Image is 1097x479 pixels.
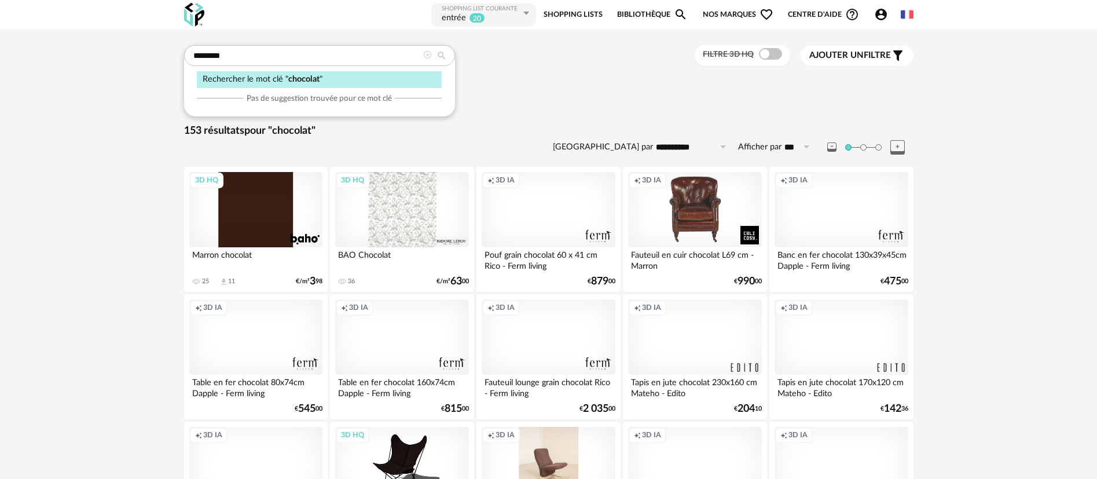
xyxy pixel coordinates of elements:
span: Creation icon [195,303,202,312]
span: Magnify icon [674,8,688,21]
label: Afficher par [738,142,782,153]
div: € 00 [295,405,322,413]
span: 3D IA [496,175,515,185]
span: Account Circle icon [874,8,893,21]
span: 142 [884,405,901,413]
span: chocolat [288,75,320,83]
span: Filtre 3D HQ [703,50,754,58]
div: € 00 [734,277,762,286]
sup: 20 [469,13,485,23]
a: Creation icon 3D IA Tapis en jute chocolat 230x160 cm Mateho - Edito €20410 [623,294,766,419]
span: Centre d'aideHelp Circle Outline icon [788,8,859,21]
a: BibliothèqueMagnify icon [617,2,688,28]
span: 475 [884,277,901,286]
span: 3 [310,277,315,286]
a: Creation icon 3D IA Fauteuil en cuir chocolat L69 cm - Marron €99000 [623,167,766,292]
span: Creation icon [634,175,641,185]
span: Creation icon [634,303,641,312]
span: 815 [445,405,462,413]
div: 3D HQ [336,173,369,188]
label: [GEOGRAPHIC_DATA] par [553,142,653,153]
div: € 00 [880,277,908,286]
button: Ajouter unfiltre Filter icon [801,46,913,65]
span: filtre [809,50,891,61]
div: Fauteuil en cuir chocolat L69 cm - Marron [628,247,761,270]
div: Table en fer chocolat 80x74cm Dapple - Ferm living [189,375,322,398]
span: 990 [738,277,755,286]
div: €/m² 00 [436,277,469,286]
a: 3D HQ Marron chocolat 25 Download icon 11 €/m²398 [184,167,328,292]
a: Creation icon 3D IA Pouf grain chocolat 60 x 41 cm Rico - Ferm living €87900 [476,167,620,292]
span: 545 [298,405,315,413]
span: 3D IA [788,303,808,312]
span: 3D IA [496,430,515,440]
span: Heart Outline icon [760,8,773,21]
span: 3D IA [788,175,808,185]
img: fr [901,8,913,21]
div: Marron chocolat [189,247,322,270]
div: € 00 [588,277,615,286]
a: Creation icon 3D IA Tapis en jute chocolat 170x120 cm Mateho - Edito €14236 [769,294,913,419]
div: €/m² 98 [296,277,322,286]
span: Ajouter un [809,51,864,60]
span: 63 [450,277,462,286]
div: 25 [202,277,209,286]
div: Fauteuil lounge grain chocolat Rico - Ferm living [482,375,615,398]
a: Creation icon 3D IA Fauteuil lounge grain chocolat Rico - Ferm living €2 03500 [476,294,620,419]
div: 11 [228,277,235,286]
div: Tapis en jute chocolat 170x120 cm Mateho - Edito [775,375,908,398]
div: Table en fer chocolat 160x74cm Dapple - Ferm living [335,375,468,398]
span: Filter icon [891,49,905,63]
span: Creation icon [634,430,641,440]
div: Shopping List courante [442,5,520,13]
span: Creation icon [780,175,787,185]
span: Creation icon [341,303,348,312]
div: € 00 [441,405,469,413]
div: BAO Chocolat [335,247,468,270]
span: 204 [738,405,755,413]
div: 36 [348,277,355,286]
a: Creation icon 3D IA Banc en fer chocolat 130x39x45cm Dapple - Ferm living €47500 [769,167,913,292]
span: pour "chocolat" [244,126,315,136]
div: € 10 [734,405,762,413]
span: Creation icon [487,430,494,440]
span: 3D IA [496,303,515,312]
span: Creation icon [780,303,787,312]
span: Creation icon [195,430,202,440]
span: Creation icon [780,430,787,440]
span: Download icon [219,277,228,286]
div: 153 résultats [184,125,913,138]
span: 3D IA [788,430,808,440]
div: Tapis en jute chocolat 230x160 cm Mateho - Edito [628,375,761,398]
img: OXP [184,3,204,27]
div: Rechercher le mot clé " " [197,71,442,88]
span: Help Circle Outline icon [845,8,859,21]
a: Creation icon 3D IA Table en fer chocolat 160x74cm Dapple - Ferm living €81500 [330,294,474,419]
a: 3D HQ BAO Chocolat 36 €/m²6300 [330,167,474,292]
a: Creation icon 3D IA Table en fer chocolat 80x74cm Dapple - Ferm living €54500 [184,294,328,419]
span: 3D IA [203,430,222,440]
div: € 36 [880,405,908,413]
a: Shopping Lists [544,2,603,28]
div: entrée [442,13,466,24]
span: 3D IA [642,175,661,185]
span: 3D IA [203,303,222,312]
span: Pas de suggestion trouvée pour ce mot clé [247,93,392,104]
div: Banc en fer chocolat 130x39x45cm Dapple - Ferm living [775,247,908,270]
span: Creation icon [487,175,494,185]
span: 879 [591,277,608,286]
span: Nos marques [703,2,773,28]
span: 3D IA [349,303,368,312]
div: € 00 [579,405,615,413]
span: 3D IA [642,430,661,440]
span: 3D IA [642,303,661,312]
span: Creation icon [487,303,494,312]
span: Account Circle icon [874,8,888,21]
div: 3D HQ [190,173,223,188]
span: 2 035 [583,405,608,413]
div: 3D HQ [336,427,369,443]
div: Pouf grain chocolat 60 x 41 cm Rico - Ferm living [482,247,615,270]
